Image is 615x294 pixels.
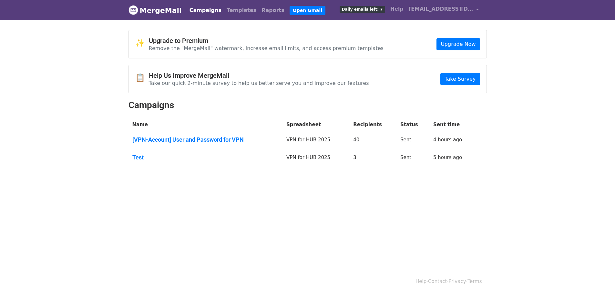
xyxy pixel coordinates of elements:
[135,73,149,83] span: 📋
[440,73,480,85] a: Take Survey
[149,80,369,86] p: Take our quick 2-minute survey to help us better serve you and improve our features
[337,3,388,15] a: Daily emails left: 7
[282,132,349,150] td: VPN for HUB 2025
[149,37,384,45] h4: Upgrade to Premium
[259,4,287,17] a: Reports
[349,117,396,132] th: Recipients
[128,4,182,17] a: MergeMail
[396,150,429,167] td: Sent
[290,6,325,15] a: Open Gmail
[132,154,279,161] a: Test
[349,150,396,167] td: 3
[583,263,615,294] iframe: Chat Widget
[409,5,473,13] span: [EMAIL_ADDRESS][DOMAIN_NAME]
[415,279,426,284] a: Help
[428,279,447,284] a: Contact
[187,4,224,17] a: Campaigns
[128,117,282,132] th: Name
[132,136,279,143] a: [VPN-Account] User and Password for VPN
[128,100,487,111] h2: Campaigns
[429,117,477,132] th: Sent time
[388,3,406,15] a: Help
[448,279,466,284] a: Privacy
[583,263,615,294] div: วิดเจ็ตการแชท
[340,6,385,13] span: Daily emails left: 7
[433,155,462,160] a: 5 hours ago
[436,38,480,50] a: Upgrade Now
[349,132,396,150] td: 40
[224,4,259,17] a: Templates
[433,137,462,143] a: 4 hours ago
[149,72,369,79] h4: Help Us Improve MergeMail
[282,117,349,132] th: Spreadsheet
[467,279,482,284] a: Terms
[282,150,349,167] td: VPN for HUB 2025
[149,45,384,52] p: Remove the "MergeMail" watermark, increase email limits, and access premium templates
[396,132,429,150] td: Sent
[128,5,138,15] img: MergeMail logo
[406,3,482,18] a: [EMAIL_ADDRESS][DOMAIN_NAME]
[396,117,429,132] th: Status
[135,38,149,48] span: ✨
